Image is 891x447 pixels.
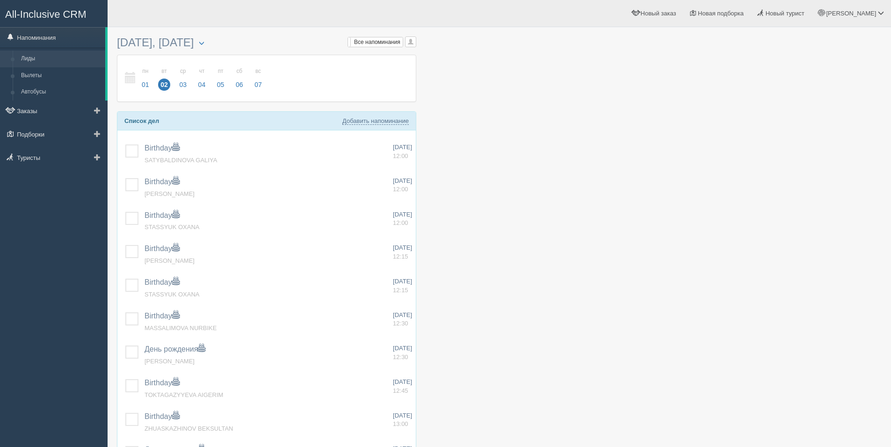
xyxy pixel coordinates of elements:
[393,320,408,327] span: 12:30
[393,345,412,352] span: [DATE]
[145,144,180,152] a: Birthday
[145,223,200,231] a: STASSYUK OXANA
[641,10,676,17] span: Новый заказ
[215,79,227,91] span: 05
[145,391,223,398] a: TOKTAGAZYYEVA AIGERIM
[233,79,246,91] span: 06
[196,67,208,75] small: чт
[393,210,412,228] a: [DATE] 12:00
[393,287,408,294] span: 12:15
[174,62,192,94] a: ср 03
[145,425,233,432] a: ZHUASKAZHINOV BEKSULTAN
[252,79,264,91] span: 07
[393,253,408,260] span: 12:15
[145,291,200,298] a: STASSYUK OXANA
[17,84,105,101] a: Автобусы
[117,36,416,50] h3: [DATE], [DATE]
[233,67,246,75] small: сб
[196,79,208,91] span: 04
[124,117,159,124] b: Список дел
[145,157,217,164] a: SATYBALDINOVA GALIYA
[145,379,180,387] a: Birthday
[249,62,265,94] a: вс 07
[145,412,180,420] a: Birthday
[393,411,412,429] a: [DATE] 13:00
[145,312,180,320] a: Birthday
[145,211,180,219] a: Birthday
[145,257,195,264] a: [PERSON_NAME]
[393,244,412,261] a: [DATE] 12:15
[393,143,412,160] a: [DATE] 12:00
[137,62,154,94] a: пн 01
[393,277,412,295] a: [DATE] 12:15
[393,378,412,385] span: [DATE]
[193,62,211,94] a: чт 04
[393,387,408,394] span: 12:45
[393,344,412,361] a: [DATE] 12:30
[145,324,217,332] a: MASSALIMOVA NURBIKE
[393,311,412,328] a: [DATE] 12:30
[826,10,876,17] span: [PERSON_NAME]
[158,79,170,91] span: 02
[393,278,412,285] span: [DATE]
[393,420,408,427] span: 13:00
[145,190,195,197] a: [PERSON_NAME]
[145,178,180,186] a: Birthday
[155,62,173,94] a: вт 02
[158,67,170,75] small: вт
[393,211,412,218] span: [DATE]
[393,353,408,360] span: 12:30
[698,10,744,17] span: Новая подборка
[177,67,189,75] small: ср
[252,67,264,75] small: вс
[393,152,408,159] span: 12:00
[145,278,180,286] a: Birthday
[393,311,412,318] span: [DATE]
[139,67,152,75] small: пн
[5,8,87,20] span: All-Inclusive CRM
[139,79,152,91] span: 01
[0,0,107,26] a: All-Inclusive CRM
[393,378,412,395] a: [DATE] 12:45
[215,67,227,75] small: пт
[145,345,205,353] a: День рождения
[145,358,195,365] a: [PERSON_NAME]
[17,67,105,84] a: Вылеты
[145,245,180,252] a: Birthday
[393,144,412,151] span: [DATE]
[393,412,412,419] span: [DATE]
[393,177,412,194] a: [DATE] 12:00
[766,10,804,17] span: Новый турист
[231,62,248,94] a: сб 06
[393,219,408,226] span: 12:00
[393,244,412,251] span: [DATE]
[342,117,409,125] a: Добавить напоминание
[393,186,408,193] span: 12:00
[212,62,230,94] a: пт 05
[354,39,400,45] span: Все напоминания
[177,79,189,91] span: 03
[17,50,105,67] a: Лиды
[393,177,412,184] span: [DATE]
